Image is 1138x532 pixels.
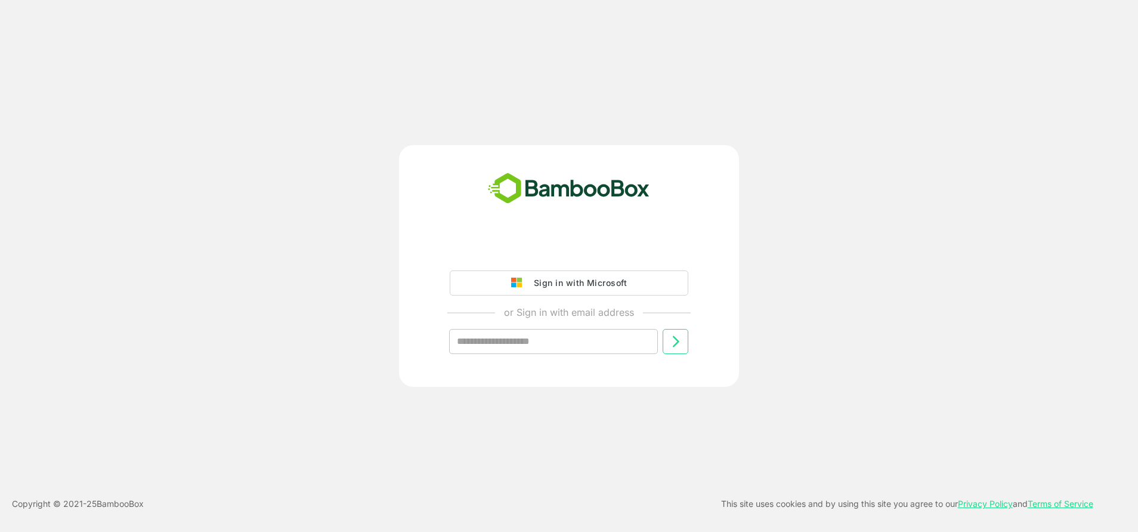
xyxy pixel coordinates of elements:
img: bamboobox [481,169,656,208]
button: Sign in with Microsoft [450,270,688,296]
div: Sign in with Microsoft [528,275,627,291]
p: Copyright © 2021- 25 BambooBox [12,497,144,511]
p: or Sign in with email address [504,305,634,319]
p: This site uses cookies and by using this site you agree to our and [721,497,1093,511]
img: google [511,278,528,288]
a: Terms of Service [1028,499,1093,509]
a: Privacy Policy [958,499,1013,509]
